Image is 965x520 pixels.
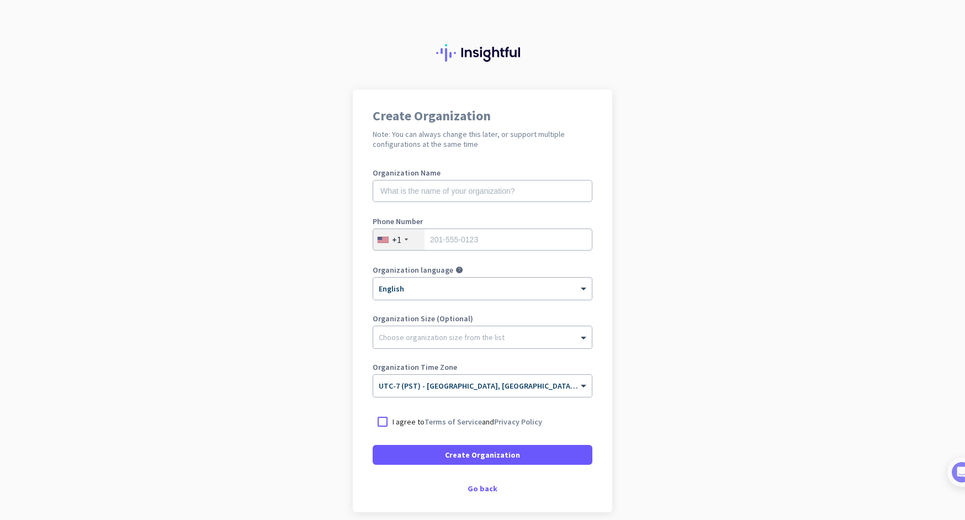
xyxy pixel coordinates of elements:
[373,485,592,492] div: Go back
[494,417,542,427] a: Privacy Policy
[373,217,592,225] label: Phone Number
[373,266,453,274] label: Organization language
[373,109,592,123] h1: Create Organization
[392,234,401,245] div: +1
[445,449,520,460] span: Create Organization
[373,180,592,202] input: What is the name of your organization?
[373,315,592,322] label: Organization Size (Optional)
[436,44,529,62] img: Insightful
[373,445,592,465] button: Create Organization
[455,266,463,274] i: help
[373,129,592,149] h2: Note: You can always change this later, or support multiple configurations at the same time
[373,169,592,177] label: Organization Name
[373,363,592,371] label: Organization Time Zone
[425,417,482,427] a: Terms of Service
[393,416,542,427] p: I agree to and
[373,229,592,251] input: 201-555-0123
